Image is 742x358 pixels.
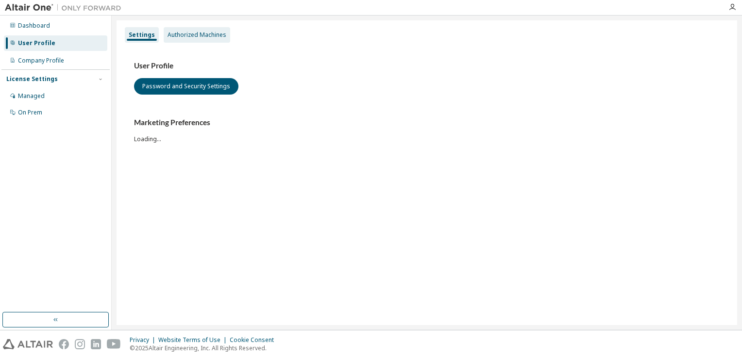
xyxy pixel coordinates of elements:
[18,92,45,100] div: Managed
[91,339,101,349] img: linkedin.svg
[129,31,155,39] div: Settings
[134,118,720,143] div: Loading...
[134,61,720,71] h3: User Profile
[18,22,50,30] div: Dashboard
[3,339,53,349] img: altair_logo.svg
[18,57,64,65] div: Company Profile
[134,118,720,128] h3: Marketing Preferences
[6,75,58,83] div: License Settings
[18,39,55,47] div: User Profile
[59,339,69,349] img: facebook.svg
[130,336,158,344] div: Privacy
[107,339,121,349] img: youtube.svg
[230,336,280,344] div: Cookie Consent
[75,339,85,349] img: instagram.svg
[168,31,226,39] div: Authorized Machines
[18,109,42,116] div: On Prem
[134,78,238,95] button: Password and Security Settings
[130,344,280,352] p: © 2025 Altair Engineering, Inc. All Rights Reserved.
[158,336,230,344] div: Website Terms of Use
[5,3,126,13] img: Altair One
